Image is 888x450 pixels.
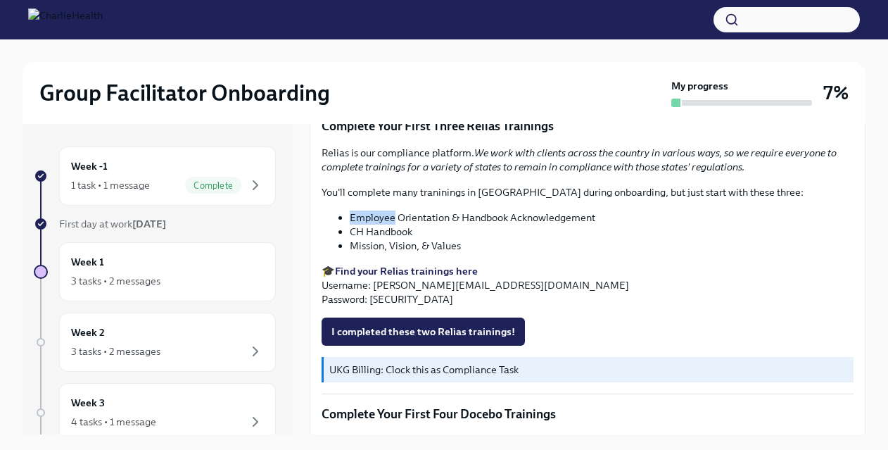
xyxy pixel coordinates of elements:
[34,383,276,442] a: Week 34 tasks • 1 message
[671,79,728,93] strong: My progress
[34,242,276,301] a: Week 13 tasks • 2 messages
[34,146,276,206] a: Week -11 task • 1 messageComplete
[322,146,854,174] p: Relias is our compliance platform.
[329,363,848,377] p: UKG Billing: Clock this as Compliance Task
[350,211,854,225] li: Employee Orientation & Handbook Acknowledgement
[322,185,854,199] p: You'll complete many traninings in [GEOGRAPHIC_DATA] during onboarding, but just start with these...
[71,395,105,411] h6: Week 3
[350,225,854,239] li: CH Handbook
[335,265,478,277] a: Find your Relias trainings here
[350,239,854,253] li: Mission, Vision, & Values
[28,8,103,31] img: CharlieHealth
[185,180,241,191] span: Complete
[71,344,160,358] div: 3 tasks • 2 messages
[322,118,854,135] p: Complete Your First Three Relias Trainings
[39,79,330,107] h2: Group Facilitator Onboarding
[322,318,525,346] button: I completed these two Relias trainings!
[34,313,276,372] a: Week 23 tasks • 2 messages
[59,218,166,230] span: First day at work
[71,158,108,174] h6: Week -1
[34,217,276,231] a: First day at work[DATE]
[823,80,849,106] h3: 7%
[132,218,166,230] strong: [DATE]
[322,406,854,423] p: Complete Your First Four Docebo Trainings
[71,178,150,192] div: 1 task • 1 message
[71,415,156,429] div: 4 tasks • 1 message
[331,325,515,339] span: I completed these two Relias trainings!
[71,274,160,288] div: 3 tasks • 2 messages
[71,254,104,270] h6: Week 1
[322,264,854,306] p: 🎓 Username: [PERSON_NAME][EMAIL_ADDRESS][DOMAIN_NAME] Password: [SECURITY_DATA]
[322,146,837,173] em: We work with clients across the country in various ways, so we require everyone to complete train...
[71,325,105,340] h6: Week 2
